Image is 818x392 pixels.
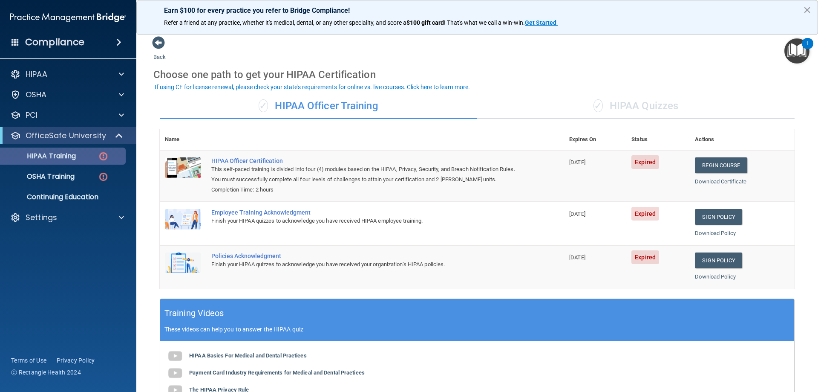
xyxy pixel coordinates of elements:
[153,62,801,87] div: Choose one path to get your HIPAA Certification
[626,129,690,150] th: Status
[211,164,521,185] div: This self-paced training is divided into four (4) modules based on the HIPAA, Privacy, Security, ...
[164,306,224,321] h5: Training Videos
[10,90,124,100] a: OSHA
[211,209,521,216] div: Employee Training Acknowledgment
[695,230,736,236] a: Download Policy
[26,90,47,100] p: OSHA
[57,356,95,365] a: Privacy Policy
[259,99,268,112] span: ✓
[153,44,166,60] a: Back
[98,151,109,162] img: danger-circle.6113f641.png
[695,253,742,268] a: Sign Policy
[803,3,811,17] button: Close
[160,93,477,119] div: HIPAA Officer Training
[6,193,122,201] p: Continuing Education
[11,356,46,365] a: Terms of Use
[164,19,406,26] span: Refer a friend at any practice, whether it's medical, dental, or any other speciality, and score a
[26,69,47,79] p: HIPAA
[444,19,525,26] span: ! That's what we call a win-win.
[167,348,184,365] img: gray_youtube_icon.38fcd6cc.png
[695,157,747,173] a: Begin Course
[10,69,124,79] a: HIPAA
[525,19,558,26] a: Get Started
[631,207,659,221] span: Expired
[164,6,790,15] p: Earn $100 for every practice you refer to Bridge Compliance!
[6,152,76,160] p: HIPAA Training
[564,129,626,150] th: Expires On
[26,131,106,141] p: OfficeSafe University
[631,155,659,169] span: Expired
[631,250,659,264] span: Expired
[167,365,184,382] img: gray_youtube_icon.38fcd6cc.png
[211,216,521,226] div: Finish your HIPAA quizzes to acknowledge you have received HIPAA employee training.
[10,9,126,26] img: PMB logo
[6,172,75,181] p: OSHA Training
[784,38,809,64] button: Open Resource Center, 1 new notification
[98,171,109,182] img: danger-circle.6113f641.png
[569,254,585,261] span: [DATE]
[10,110,124,120] a: PCI
[593,99,603,112] span: ✓
[211,259,521,270] div: Finish your HIPAA quizzes to acknowledge you have received your organization’s HIPAA policies.
[695,209,742,225] a: Sign Policy
[695,178,746,185] a: Download Certificate
[26,110,37,120] p: PCI
[164,326,790,333] p: These videos can help you to answer the HIPAA quiz
[189,369,365,376] b: Payment Card Industry Requirements for Medical and Dental Practices
[11,368,81,377] span: Ⓒ Rectangle Health 2024
[211,253,521,259] div: Policies Acknowledgment
[806,44,809,55] div: 1
[671,331,808,366] iframe: Drift Widget Chat Controller
[155,84,470,90] div: If using CE for license renewal, please check your state's requirements for online vs. live cours...
[695,273,736,280] a: Download Policy
[406,19,444,26] strong: $100 gift card
[10,131,124,141] a: OfficeSafe University
[211,185,521,195] div: Completion Time: 2 hours
[211,157,521,164] a: HIPAA Officer Certification
[569,159,585,166] span: [DATE]
[189,352,307,359] b: HIPAA Basics For Medical and Dental Practices
[25,36,84,48] h4: Compliance
[160,129,206,150] th: Name
[477,93,795,119] div: HIPAA Quizzes
[525,19,556,26] strong: Get Started
[569,211,585,217] span: [DATE]
[10,212,124,223] a: Settings
[26,212,57,223] p: Settings
[690,129,795,150] th: Actions
[153,83,471,91] button: If using CE for license renewal, please check your state's requirements for online vs. live cours...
